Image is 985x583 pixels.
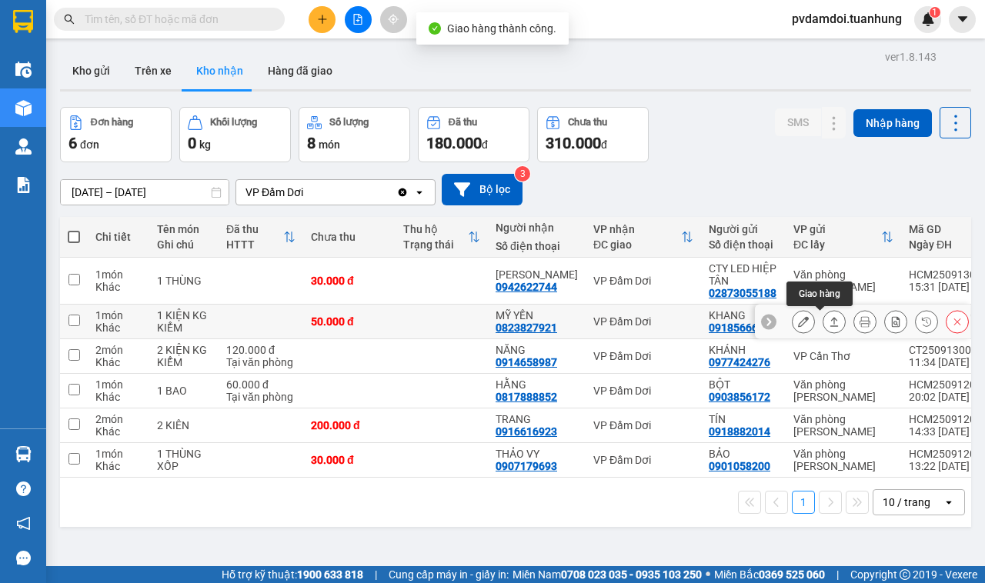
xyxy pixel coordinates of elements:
[226,378,295,391] div: 60.000 đ
[714,566,825,583] span: Miền Bắc
[418,107,529,162] button: Đã thu180.000đ
[537,107,649,162] button: Chưa thu310.000đ
[593,350,693,362] div: VP Đầm Dơi
[95,378,142,391] div: 1 món
[389,566,509,583] span: Cung cấp máy in - giấy in:
[447,22,556,35] span: Giao hàng thành công.
[932,7,937,18] span: 1
[311,315,388,328] div: 50.000 đ
[396,217,488,258] th: Toggle SortBy
[593,315,693,328] div: VP Đầm Dơi
[593,385,693,397] div: VP Đầm Dơi
[179,107,291,162] button: Khối lượng0kg
[709,223,778,235] div: Người gửi
[226,356,295,368] div: Tại văn phòng
[226,238,283,251] div: HTTT
[64,14,75,25] span: search
[311,275,388,287] div: 30.000 đ
[836,566,839,583] span: |
[793,413,893,438] div: Văn phòng [PERSON_NAME]
[792,491,815,514] button: 1
[199,138,211,151] span: kg
[793,378,893,403] div: Văn phòng [PERSON_NAME]
[307,134,316,152] span: 8
[496,378,578,391] div: HẰNG
[709,309,778,321] div: KHANG
[709,238,778,251] div: Số điện thoại
[15,446,32,462] img: warehouse-icon
[188,134,196,152] span: 0
[226,344,295,356] div: 120.000 đ
[16,551,31,565] span: message
[255,52,345,89] button: Hàng đã giao
[226,223,283,235] div: Đã thu
[60,107,172,162] button: Đơn hàng6đơn
[793,223,881,235] div: VP gửi
[91,117,133,128] div: Đơn hàng
[496,321,557,334] div: 0823827921
[95,425,142,438] div: Khác
[449,117,477,128] div: Đã thu
[16,516,31,531] span: notification
[593,223,681,235] div: VP nhận
[297,568,363,581] strong: 1900 633 818
[909,238,982,251] div: Ngày ĐH
[157,238,211,251] div: Ghi chú
[909,223,982,235] div: Mã GD
[157,275,211,287] div: 1 THÙNG
[496,344,578,356] div: NĂNG
[352,14,363,25] span: file-add
[13,10,33,33] img: logo-vxr
[883,495,930,510] div: 10 / trang
[709,344,778,356] div: KHÁNH
[95,391,142,403] div: Khác
[709,356,770,368] div: 0977424276
[793,448,893,472] div: Văn phòng [PERSON_NAME]
[709,460,770,472] div: 0901058200
[95,413,142,425] div: 2 món
[853,109,932,137] button: Nhập hàng
[496,281,557,293] div: 0942622744
[95,356,142,368] div: Khác
[586,217,701,258] th: Toggle SortBy
[900,569,910,580] span: copyright
[157,385,211,397] div: 1 BAO
[496,268,578,281] div: TUẤN KIỆT
[245,185,303,200] div: VP Đầm Dơi
[15,62,32,78] img: warehouse-icon
[792,310,815,333] div: Sửa đơn hàng
[375,566,377,583] span: |
[157,344,211,368] div: 2 KIỆN KG KIỂM
[413,186,426,198] svg: open
[709,262,778,287] div: CTY LED HIỆP TÂN
[311,454,388,466] div: 30.000 đ
[793,350,893,362] div: VP Cần Thơ
[793,268,893,293] div: Văn phòng [PERSON_NAME]
[319,138,340,151] span: món
[157,419,211,431] div: 2 KIÊN
[226,391,295,403] div: Tại văn phòng
[309,6,336,33] button: plus
[95,344,142,356] div: 2 món
[15,177,32,193] img: solution-icon
[515,166,530,182] sup: 3
[210,117,257,128] div: Khối lượng
[759,568,825,581] strong: 0369 525 060
[16,481,31,496] span: question-circle
[482,138,488,151] span: đ
[60,52,122,89] button: Kho gửi
[568,117,607,128] div: Chưa thu
[95,448,142,460] div: 1 món
[775,108,821,136] button: SMS
[95,309,142,321] div: 1 món
[593,238,681,251] div: ĐC giao
[426,134,482,152] span: 180.000
[793,238,881,251] div: ĐC lấy
[305,185,306,200] input: Selected VP Đầm Dơi.
[95,281,142,293] div: Khác
[496,222,578,234] div: Người nhận
[184,52,255,89] button: Kho nhận
[85,11,266,28] input: Tìm tên, số ĐT hoặc mã đơn
[157,223,211,235] div: Tên món
[317,14,328,25] span: plus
